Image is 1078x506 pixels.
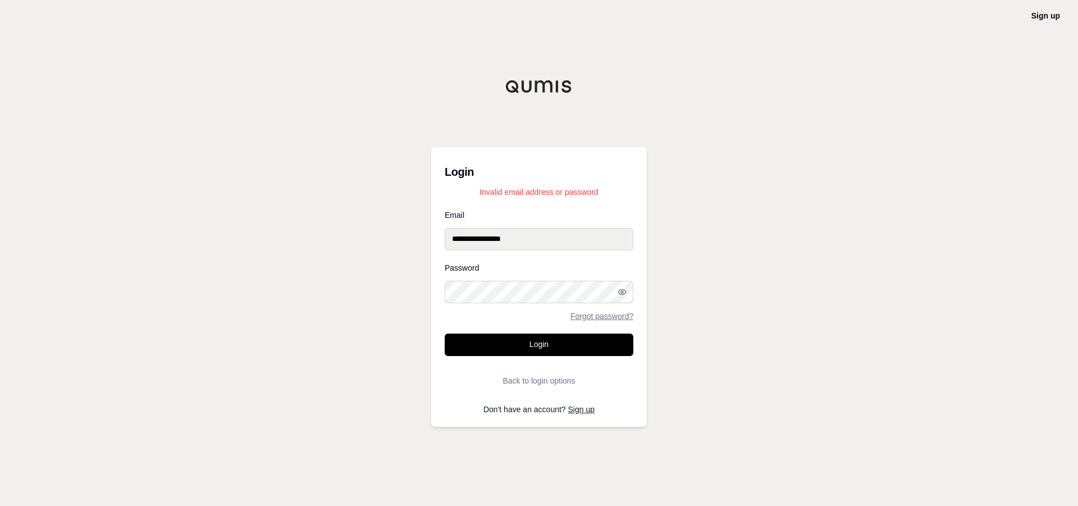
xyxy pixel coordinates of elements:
label: Password [445,264,633,272]
a: Forgot password? [570,312,633,320]
label: Email [445,211,633,219]
p: Invalid email address or password [445,186,633,198]
h3: Login [445,161,633,183]
p: Don't have an account? [445,405,633,413]
img: Qumis [505,80,573,93]
a: Sign up [568,405,595,414]
button: Back to login options [445,370,633,392]
button: Login [445,334,633,356]
a: Sign up [1031,11,1060,20]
